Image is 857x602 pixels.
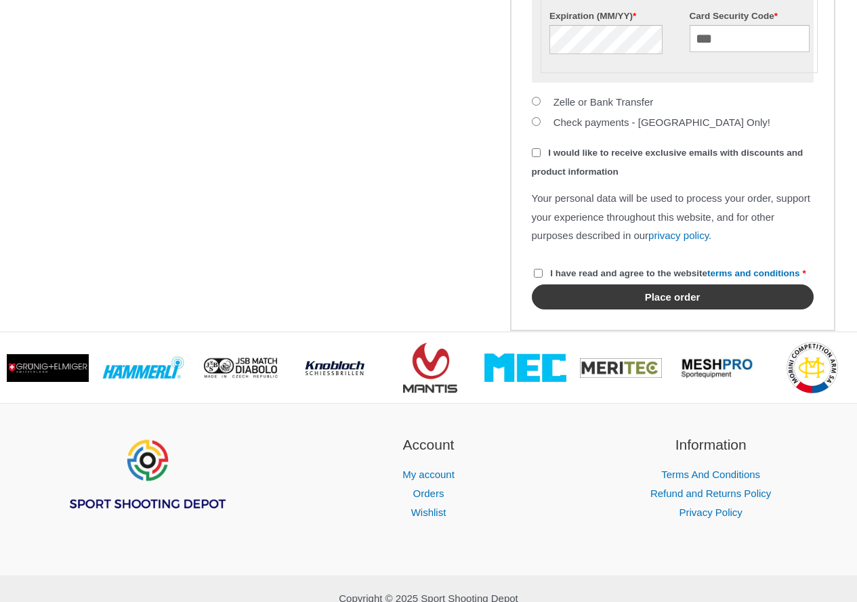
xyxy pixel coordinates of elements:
a: Wishlist [411,507,446,518]
a: Refund and Returns Policy [650,488,771,499]
aside: Footer Widget 3 [587,434,835,522]
a: terms and conditions [707,268,800,278]
label: Check payments - [GEOGRAPHIC_DATA] Only! [553,116,770,128]
label: Expiration (MM/YY) [549,7,669,25]
h2: Account [304,434,553,456]
nav: Information [587,465,835,522]
aside: Footer Widget 2 [304,434,553,522]
a: My account [402,469,455,480]
nav: Account [304,465,553,522]
a: Orders [413,488,444,499]
a: Terms And Conditions [661,469,760,480]
span: I have read and agree to the website [550,268,799,278]
h2: Information [587,434,835,456]
input: I have read and agree to the websiteterms and conditions * [534,269,543,278]
p: Your personal data will be used to process your order, support your experience throughout this we... [532,189,814,246]
label: Card Security Code [690,7,810,25]
aside: Footer Widget 1 [22,434,271,544]
a: Privacy Policy [679,507,742,518]
abbr: required [802,268,806,278]
label: Zelle or Bank Transfer [553,96,654,108]
button: Place order [532,284,814,309]
input: I would like to receive exclusive emails with discounts and product information [532,148,541,157]
span: I would like to receive exclusive emails with discounts and product information [532,148,803,177]
a: privacy policy [648,230,709,241]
